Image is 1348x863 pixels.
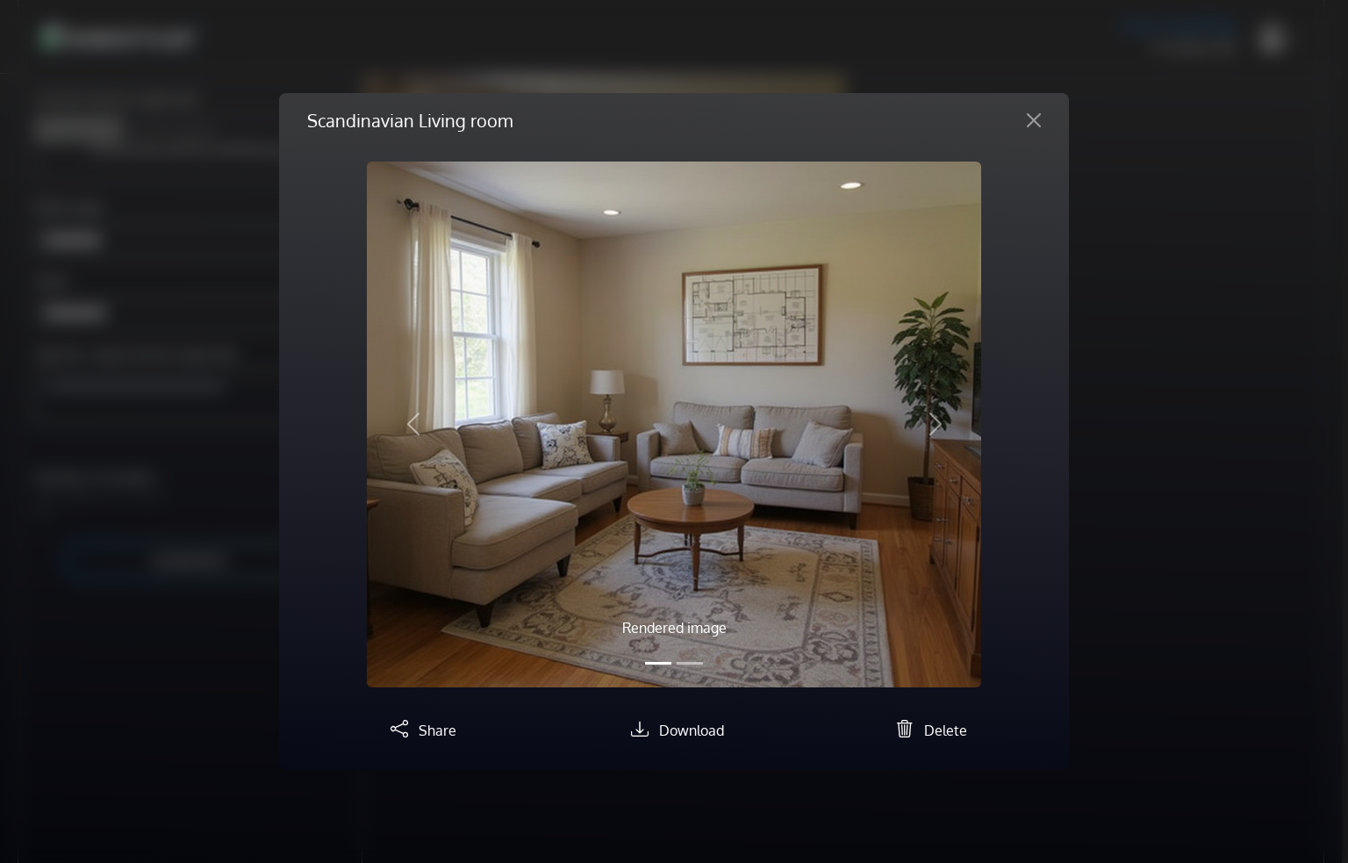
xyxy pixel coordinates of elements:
a: Download [624,722,724,739]
button: Delete [889,716,967,742]
button: Slide 2 [677,653,703,673]
h5: Scandinavian Living room [307,107,513,133]
p: Rendered image [459,617,889,638]
button: Close [1013,106,1055,134]
span: Download [659,722,724,739]
span: Share [419,722,456,739]
span: Delete [924,722,967,739]
img: homestyler-20250816-1-fdumfv.jpg [367,162,981,687]
button: Slide 1 [645,653,671,673]
a: Share [384,722,456,739]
